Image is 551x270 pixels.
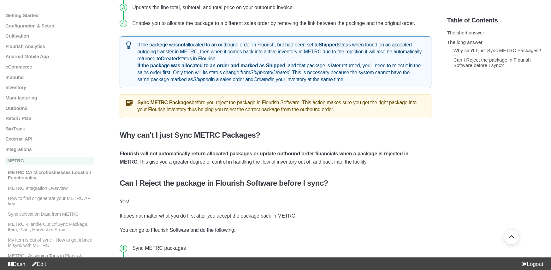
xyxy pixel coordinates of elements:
div: If the package was allocated to an outbound order in Flourish, but had been set to status when fo... [120,36,431,88]
section: Table of Contents [447,6,546,261]
a: BioTrack [5,126,94,131]
p: How to find or generate your METRC API key [7,195,95,206]
p: METRC -Handle Out Of Sync Package, Item, Plant, Harvest or Strain. [7,222,95,232]
p: Sync cultivation Data from METRC [7,211,95,217]
strong: Created [161,56,179,61]
a: METRC - Assigning Tags to Plants & Packages [5,253,94,264]
li: Enables you to allocate the package to a different sales order by removing the link between the p... [130,15,431,31]
a: Can I Reject the package in Flourish Software before I sync? [453,57,531,68]
p: METRC - Assigning Tags to Plants & Packages [7,253,95,264]
div: before you reject the package in Flourish Software. This action makes sure you get the right pack... [120,94,431,118]
a: Android Mobile App [5,54,94,59]
a: Configuration & Setup [5,23,94,28]
a: Dash [5,261,25,267]
p: My item is out of sync - How to get it back in sync with METRC [7,237,95,248]
em: Shipped [250,70,268,75]
a: Sync cultivation Data from METRC [5,211,94,217]
a: METRC Integration Overview [5,185,94,191]
strong: Shipped [318,42,338,47]
em: Created [253,77,271,82]
a: METRC CA Microbusinesses Location Functionality. [5,170,94,180]
a: How to find or generate your METRC API key [5,195,94,206]
a: Getting Started [5,13,94,18]
strong: Flourish will not automatically return allocated packages or update outbound order financials whe... [120,151,408,165]
a: My item is out of sync - How to get it back in sync with METRC [5,237,94,248]
li: Sync METRC packages [130,240,431,256]
p: Yes! [120,198,431,206]
a: Edit [29,261,46,267]
p: You can go to Flourish Software and do the following: [120,226,431,234]
p: This give you a greater degree of control in handling the flow of inventory out of, and back into... [120,150,431,166]
a: Why can't I just Sync METRC Packages? [453,48,541,53]
a: METRC [5,157,94,165]
a: Inbound [5,75,94,80]
a: Retail / POS [5,116,94,121]
p: METRC Integration Overview [7,185,95,191]
h5: Table of Contents [447,17,546,24]
a: METRC -Handle Out Of Sync Package, Item, Plant, Harvest or Strain. [5,222,94,232]
a: Cultivation [5,33,94,39]
a: eCommerce [5,64,94,69]
a: The short answer [447,30,484,35]
strong: Reject the package in [139,179,214,187]
strong: Can I [120,179,137,187]
em: Created [272,70,289,75]
button: Go back to top of document [504,229,519,245]
strong: not [178,42,185,47]
a: Integrations [5,147,94,152]
p: METRC CA Microbusinesses Location Functionality. [7,170,95,180]
h4: Why can't I just Sync METRC Packages? [120,131,431,140]
strong: Flourish Software before I sync? [216,179,328,187]
a: Inventory [5,85,94,90]
a: Flourish Analytics [5,44,94,49]
a: Manufacturing [5,95,94,100]
p: It does not matter what you do first after you accept the package back in METRC. [120,212,431,220]
strong: If the package was allocated to an order and marked as Shipped [137,63,285,68]
a: External API [5,136,94,142]
em: Shipped [193,77,211,82]
a: Outbound [5,105,94,111]
strong: Sync METRC Packages [137,100,192,105]
a: The long answer [447,39,483,45]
